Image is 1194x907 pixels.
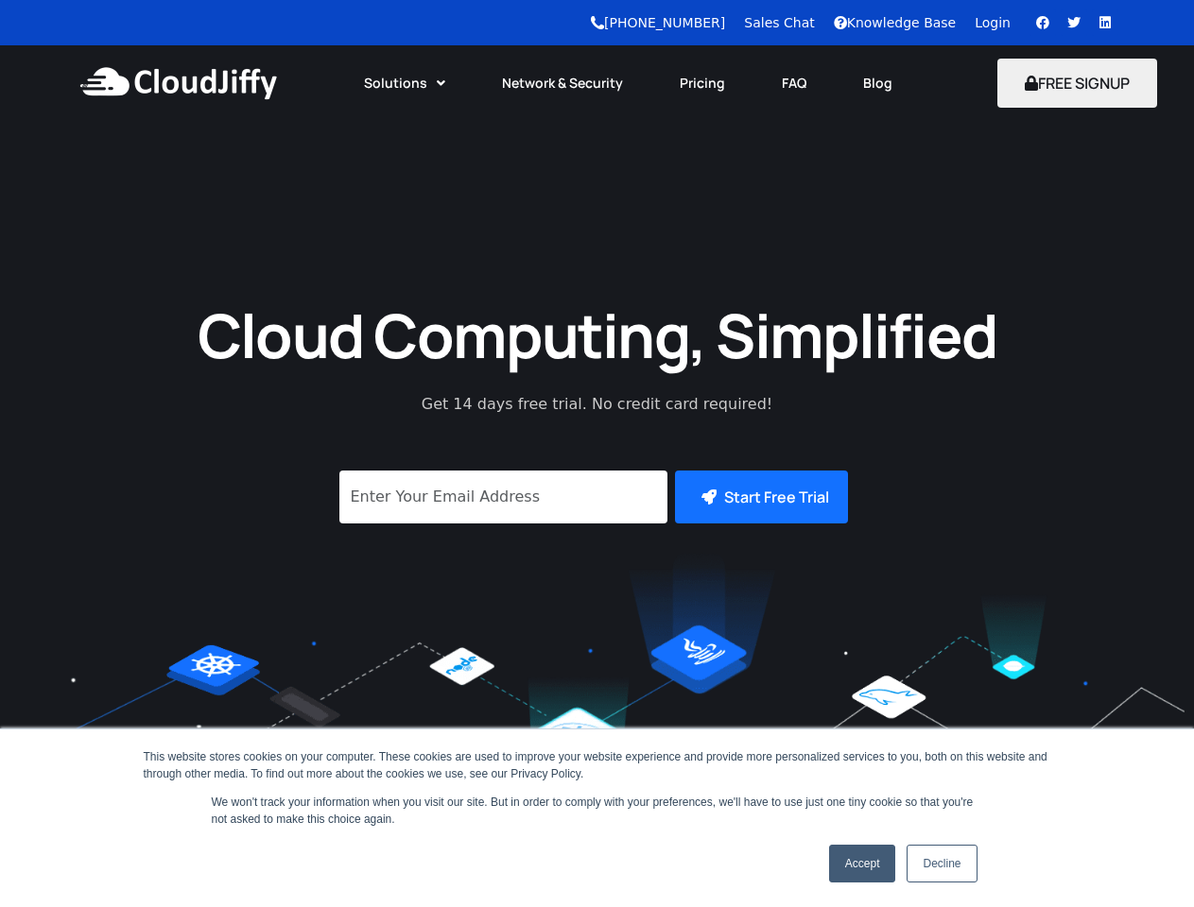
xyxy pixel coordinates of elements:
[212,794,983,828] p: We won't track your information when you visit our site. But in order to comply with your prefere...
[172,296,1023,374] h1: Cloud Computing, Simplified
[975,15,1011,30] a: Login
[997,59,1157,108] button: FREE SIGNUP
[997,73,1157,94] a: FREE SIGNUP
[474,62,651,104] a: Network & Security
[744,15,814,30] a: Sales Chat
[591,15,725,30] a: [PHONE_NUMBER]
[675,471,848,523] button: Start Free Trial
[834,15,957,30] a: Knowledge Base
[907,845,977,882] a: Decline
[835,62,921,104] a: Blog
[144,748,1051,782] div: This website stores cookies on your computer. These cookies are used to improve your website expe...
[339,471,667,523] input: Enter Your Email Address
[829,845,896,882] a: Accept
[651,62,753,104] a: Pricing
[337,393,857,416] p: Get 14 days free trial. No credit card required!
[336,62,474,104] a: Solutions
[753,62,835,104] a: FAQ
